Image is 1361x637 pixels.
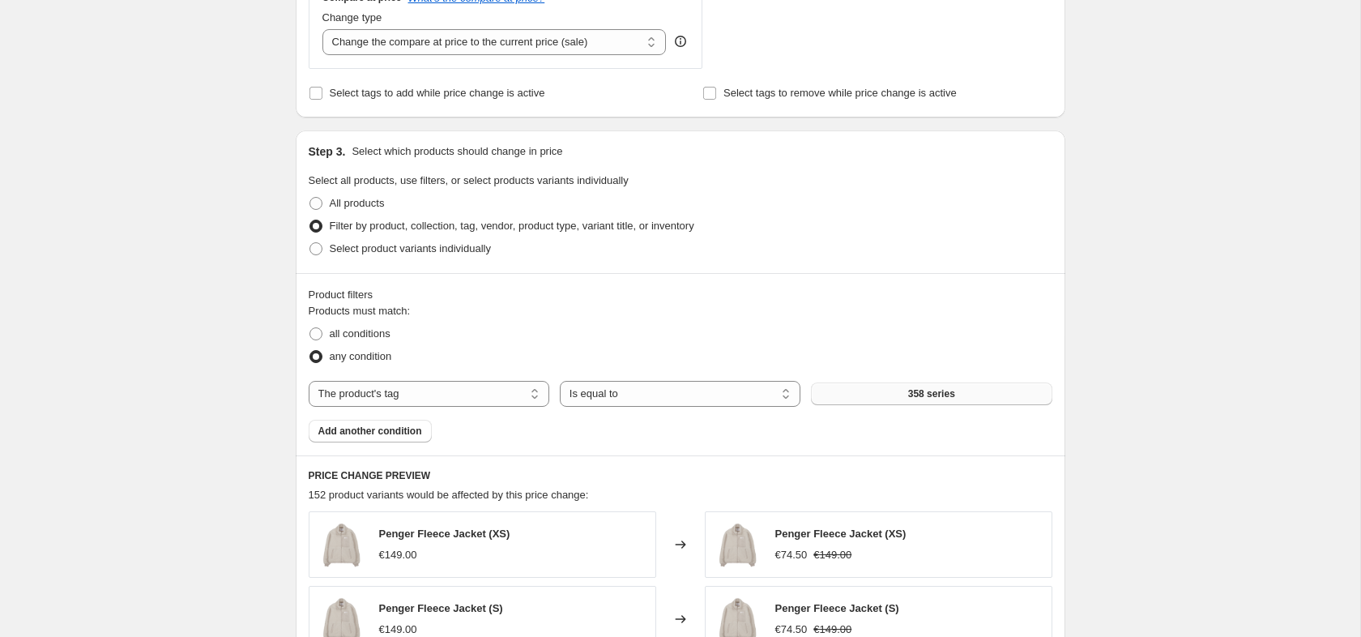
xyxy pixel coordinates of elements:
span: Change type [322,11,382,24]
span: 152 product variants would be affected by this price change: [309,489,589,501]
span: 358 series [908,387,955,400]
strike: €149.00 [813,547,851,563]
div: Product filters [309,287,1052,303]
div: €74.50 [775,547,808,563]
span: Select all products, use filters, or select products variants individually [309,174,629,186]
div: help [672,33,689,49]
h6: PRICE CHANGE PREVIEW [309,469,1052,482]
span: any condition [330,350,392,362]
span: Penger Fleece Jacket (XS) [775,528,907,540]
h2: Step 3. [309,143,346,160]
span: All products [330,197,385,209]
span: all conditions [330,327,390,340]
span: Penger Fleece Jacket (S) [775,602,899,614]
span: Penger Fleece Jacket (XS) [379,528,510,540]
button: 358 series [811,383,1052,405]
img: U30003_0051_80x.png [714,520,762,569]
span: Add another condition [318,425,422,438]
p: Select which products should change in price [352,143,562,160]
img: U30003_0051_80x.png [318,520,366,569]
span: Penger Fleece Jacket (S) [379,602,503,614]
span: Filter by product, collection, tag, vendor, product type, variant title, or inventory [330,220,694,232]
span: Products must match: [309,305,411,317]
span: Select product variants individually [330,242,491,254]
span: Select tags to remove while price change is active [723,87,957,99]
button: Add another condition [309,420,432,442]
span: Select tags to add while price change is active [330,87,545,99]
div: €149.00 [379,547,417,563]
